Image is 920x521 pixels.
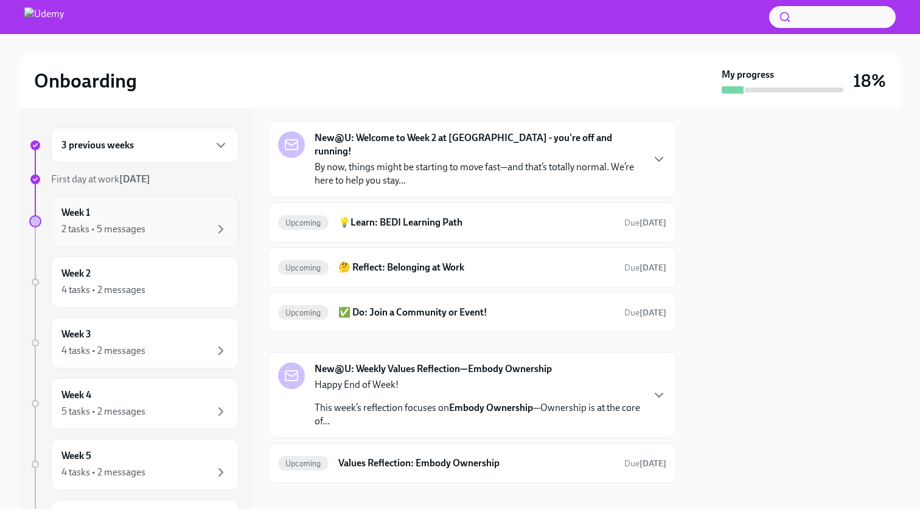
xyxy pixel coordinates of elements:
[278,263,329,272] span: Upcoming
[29,173,239,186] a: First day at work[DATE]
[853,70,886,92] h3: 18%
[639,218,666,228] strong: [DATE]
[338,457,615,470] h6: Values Reflection: Embody Ownership
[61,223,145,236] div: 2 tasks • 5 messages
[338,216,615,229] h6: 💡Learn: BEDI Learning Path
[29,257,239,308] a: Week 24 tasks • 2 messages
[61,283,145,297] div: 4 tasks • 2 messages
[624,218,666,228] span: Due
[338,306,615,319] h6: ✅ Do: Join a Community or Event!
[29,317,239,368] a: Week 34 tasks • 2 messages
[61,449,91,463] h6: Week 5
[278,454,666,473] a: UpcomingValues Reflection: Embody OwnershipDue[DATE]
[624,307,666,319] span: October 4th, 2025 13:00
[278,258,666,277] a: Upcoming🤔 Reflect: Belonging at WorkDue[DATE]
[639,263,666,273] strong: [DATE]
[278,303,666,322] a: Upcoming✅ Do: Join a Community or Event!Due[DATE]
[278,218,329,227] span: Upcoming
[278,308,329,317] span: Upcoming
[624,217,666,229] span: October 4th, 2025 13:00
[722,68,774,81] strong: My progress
[29,196,239,247] a: Week 12 tasks • 5 messages
[119,173,150,185] strong: [DATE]
[61,405,145,418] div: 5 tasks • 2 messages
[34,69,137,93] h2: Onboarding
[624,262,666,274] span: October 4th, 2025 13:00
[51,173,150,185] span: First day at work
[278,459,329,468] span: Upcoming
[61,206,90,219] h6: Week 1
[639,458,666,469] strong: [DATE]
[315,160,642,187] p: By now, things might be starting to move fast—and that’s totally normal. We’re here to help you s...
[61,388,91,402] h6: Week 4
[624,458,666,469] span: Due
[624,458,666,469] span: October 5th, 2025 13:00
[624,263,666,273] span: Due
[315,401,642,428] p: This week’s reflection focuses on —Ownership is at the core of...
[639,308,666,318] strong: [DATE]
[61,139,134,152] h6: 3 previous weeks
[449,402,533,413] strong: Embody Ownership
[29,439,239,490] a: Week 54 tasks • 2 messages
[315,362,552,376] strong: New@U: Weekly Values Reflection—Embody Ownership
[278,213,666,232] a: Upcoming💡Learn: BEDI Learning PathDue[DATE]
[61,267,91,280] h6: Week 2
[315,378,642,392] p: Happy End of Week!
[51,128,239,163] div: 3 previous weeks
[315,131,642,158] strong: New@U: Welcome to Week 2 at [GEOGRAPHIC_DATA] - you're off and running!
[624,308,666,318] span: Due
[61,344,145,357] div: 4 tasks • 2 messages
[338,261,615,274] h6: 🤔 Reflect: Belonging at Work
[29,378,239,429] a: Week 45 tasks • 2 messages
[24,7,64,27] img: Udemy
[61,466,145,479] div: 4 tasks • 2 messages
[61,328,91,341] h6: Week 3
